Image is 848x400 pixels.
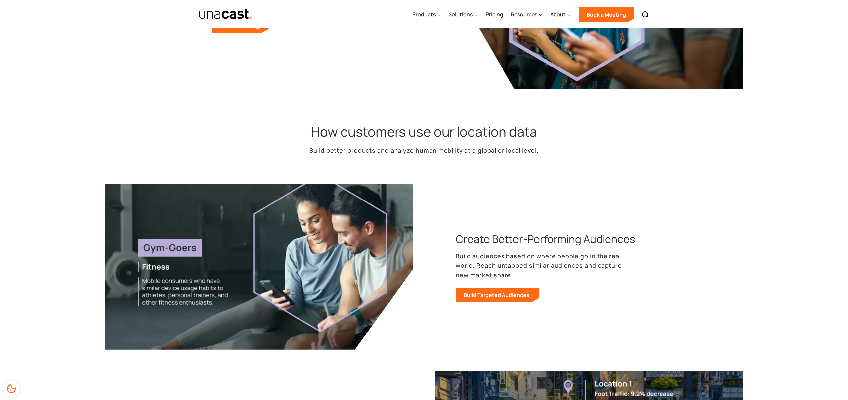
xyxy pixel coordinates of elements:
[311,123,537,140] h2: How customers use our location data
[449,1,478,28] div: Solutions
[550,10,566,18] div: About
[579,7,634,22] a: Book a Meeting
[456,232,635,246] h3: Create Better-Performing Audiences
[449,10,473,18] div: Solutions
[412,1,441,28] div: Products
[456,288,539,302] a: Build Targeted Audiences
[412,10,436,18] div: Products
[456,251,636,280] p: Build audiences based on where people go in the real world. Reach untapped similar audiences and ...
[105,184,413,350] img: Man and Woman at a gym, looking at the woman's phone. There is demographic data overlaid on top o...
[641,11,649,19] img: Search icon
[486,1,503,28] a: Pricing
[199,8,253,20] img: Unacast text logo
[3,381,19,397] div: Cookie Preferences
[511,1,542,28] div: Resources
[550,1,571,28] div: About
[511,10,537,18] div: Resources
[309,146,538,155] p: Build better products and analyze human mobility at a global or local level.
[199,8,253,20] a: home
